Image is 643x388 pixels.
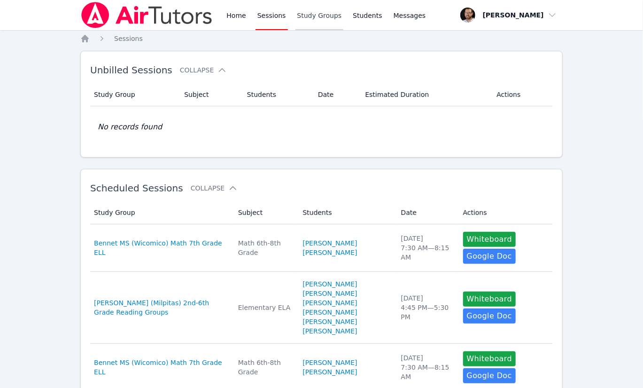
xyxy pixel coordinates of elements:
[94,298,227,317] a: [PERSON_NAME] (Milpitas) 2nd-6th Grade Reading Groups
[463,249,516,264] a: Google Doc
[302,289,357,298] a: [PERSON_NAME]
[90,272,553,344] tr: [PERSON_NAME] (Milpitas) 2nd-6th Grade Reading GroupsElementary ELA[PERSON_NAME][PERSON_NAME][PER...
[463,292,516,307] button: Whiteboard
[114,35,143,42] span: Sessions
[401,353,452,381] div: [DATE] 7:30 AM — 8:15 AM
[80,2,213,28] img: Air Tutors
[302,238,357,248] a: [PERSON_NAME]
[238,303,291,312] div: Elementary ELA
[238,238,291,257] div: Math 6th-8th Grade
[232,201,297,224] th: Subject
[191,183,238,193] button: Collapse
[394,11,426,20] span: Messages
[94,238,227,257] a: Bennet MS (Wicomico) Math 7th Grade ELL
[90,182,183,194] span: Scheduled Sessions
[463,368,516,383] a: Google Doc
[359,83,491,106] th: Estimated Duration
[94,358,227,377] a: Bennet MS (Wicomico) Math 7th Grade ELL
[90,201,232,224] th: Study Group
[302,248,357,257] a: [PERSON_NAME]
[80,34,563,43] nav: Breadcrumb
[491,83,552,106] th: Actions
[178,83,241,106] th: Subject
[90,83,178,106] th: Study Group
[90,224,553,272] tr: Bennet MS (Wicomico) Math 7th Grade ELLMath 6th-8th Grade[PERSON_NAME][PERSON_NAME][DATE]7:30 AM—...
[395,201,457,224] th: Date
[463,351,516,366] button: Whiteboard
[302,308,357,317] a: [PERSON_NAME]
[241,83,312,106] th: Students
[302,317,389,336] a: [PERSON_NAME] [PERSON_NAME]
[180,65,227,75] button: Collapse
[401,234,452,262] div: [DATE] 7:30 AM — 8:15 AM
[463,232,516,247] button: Whiteboard
[312,83,360,106] th: Date
[297,201,395,224] th: Students
[90,64,172,76] span: Unbilled Sessions
[114,34,143,43] a: Sessions
[457,201,553,224] th: Actions
[302,358,357,367] a: [PERSON_NAME]
[90,106,553,148] td: No records found
[302,367,357,377] a: [PERSON_NAME]
[238,358,291,377] div: Math 6th-8th Grade
[463,309,516,324] a: Google Doc
[401,293,452,322] div: [DATE] 4:45 PM — 5:30 PM
[302,298,357,308] a: [PERSON_NAME]
[302,279,357,289] a: [PERSON_NAME]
